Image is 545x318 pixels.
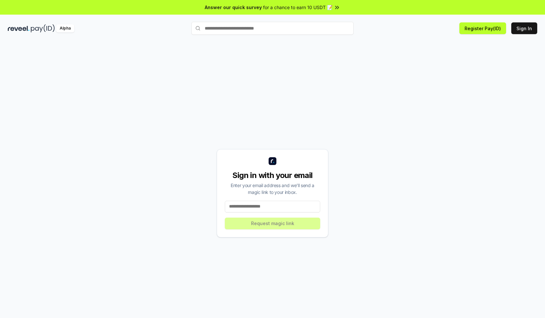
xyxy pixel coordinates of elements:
img: reveel_dark [8,24,30,32]
img: logo_small [269,157,276,165]
div: Sign in with your email [225,170,320,181]
img: pay_id [31,24,55,32]
span: for a chance to earn 10 USDT 📝 [263,4,333,11]
div: Alpha [56,24,74,32]
button: Sign In [511,22,537,34]
div: Enter your email address and we’ll send a magic link to your inbox. [225,182,320,196]
span: Answer our quick survey [205,4,262,11]
button: Register Pay(ID) [459,22,506,34]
